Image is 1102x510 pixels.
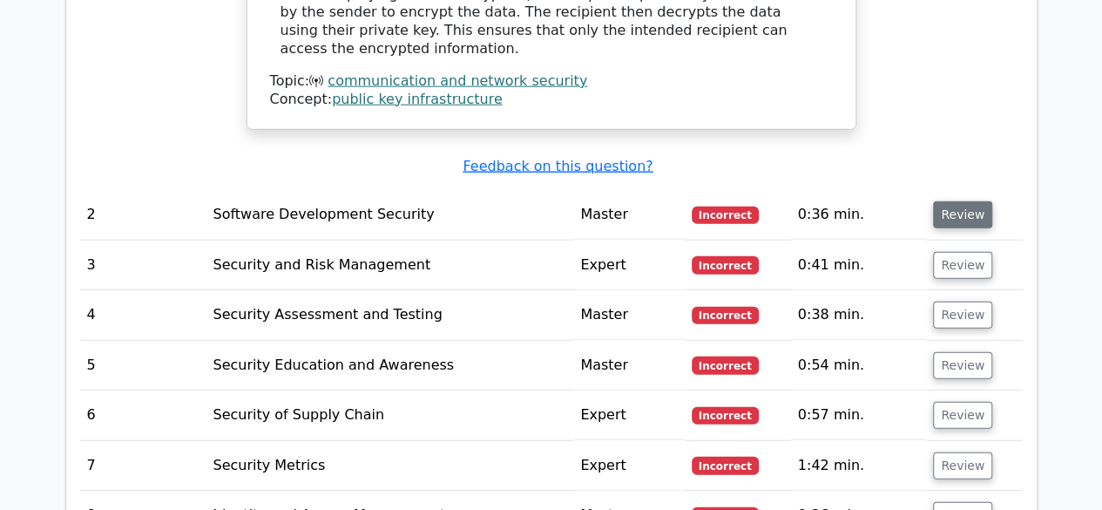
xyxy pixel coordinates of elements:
[933,201,992,228] button: Review
[933,302,992,329] button: Review
[933,452,992,479] button: Review
[206,290,573,340] td: Security Assessment and Testing
[692,407,759,425] span: Incorrect
[791,290,927,340] td: 0:38 min.
[791,341,927,391] td: 0:54 min.
[328,72,587,89] a: communication and network security
[80,341,206,391] td: 5
[573,290,685,340] td: Master
[692,357,759,374] span: Incorrect
[573,441,685,491] td: Expert
[206,190,573,240] td: Software Development Security
[692,457,759,474] span: Incorrect
[80,241,206,290] td: 3
[933,352,992,379] button: Review
[573,241,685,290] td: Expert
[573,190,685,240] td: Master
[270,72,833,91] div: Topic:
[80,441,206,491] td: 7
[80,391,206,440] td: 6
[573,391,685,440] td: Expert
[791,241,927,290] td: 0:41 min.
[573,341,685,391] td: Master
[332,91,503,107] a: public key infrastructure
[933,252,992,279] button: Review
[692,307,759,324] span: Incorrect
[692,207,759,224] span: Incorrect
[791,441,927,491] td: 1:42 min.
[80,290,206,340] td: 4
[791,190,927,240] td: 0:36 min.
[463,158,652,174] a: Feedback on this question?
[791,391,927,440] td: 0:57 min.
[80,190,206,240] td: 2
[692,256,759,274] span: Incorrect
[206,441,573,491] td: Security Metrics
[206,341,573,391] td: Security Education and Awareness
[270,91,833,109] div: Concept:
[206,391,573,440] td: Security of Supply Chain
[206,241,573,290] td: Security and Risk Management
[933,402,992,429] button: Review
